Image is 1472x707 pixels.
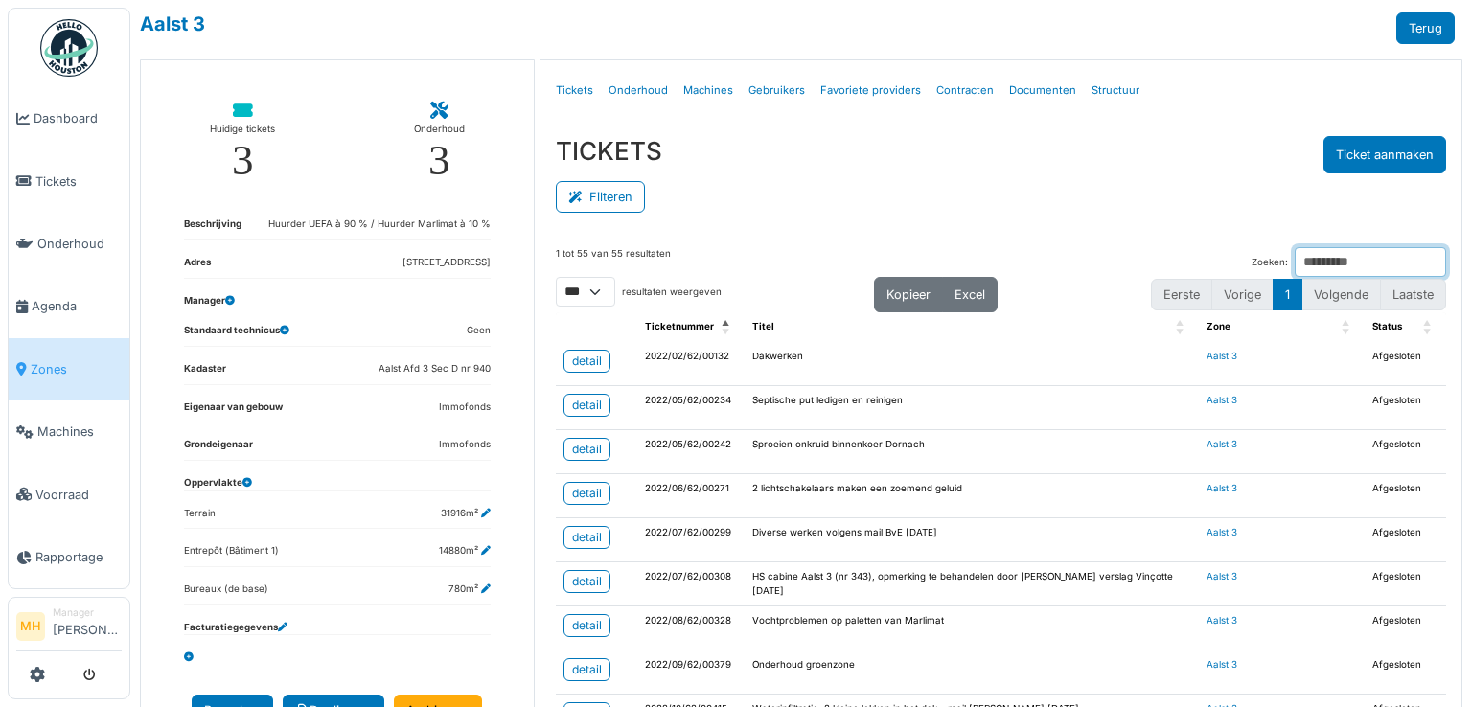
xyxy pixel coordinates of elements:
a: Aalst 3 [1207,483,1237,493]
span: Titel [752,321,774,331]
span: Status: Activate to sort [1423,312,1435,342]
a: Aalst 3 [1207,527,1237,537]
a: Aalst 3 [1207,395,1237,405]
a: detail [563,482,610,505]
div: detail [572,529,602,546]
dt: Oppervlakte [184,476,252,490]
td: Dakwerken [745,342,1199,386]
a: Aalst 3 [1207,659,1237,670]
a: Agenda [9,275,129,337]
img: Badge_color-CXgf-gQk.svg [40,19,98,77]
div: detail [572,441,602,458]
dd: Entrepôt (Bâtiment 1) [184,544,279,559]
a: detail [563,614,610,637]
a: Aalst 3 [140,12,205,35]
a: Machines [9,400,129,463]
nav: pagination [1151,279,1446,310]
td: HS cabine Aalst 3 (nr 343), opmerking te behandelen door [PERSON_NAME] verslag Vinçotte [DATE] [745,562,1199,606]
dd: Bureaux (de base) [184,582,268,597]
a: Aalst 3 [1207,571,1237,582]
td: Onderhoud groenzone [745,650,1199,695]
dd: 14880m² [439,544,491,559]
a: MH Manager[PERSON_NAME] [16,605,122,651]
span: Ticketnummer: Activate to invert sorting [722,312,733,342]
a: Onderhoud [9,213,129,275]
dd: Huurder UEFA à 90 % / Huurder Marlimat à 10 % [268,217,491,232]
td: 2022/05/62/00234 [637,386,745,430]
a: Aalst 3 [1207,351,1237,361]
td: 2022/07/62/00308 [637,562,745,606]
a: detail [563,394,610,417]
div: Manager [53,605,122,620]
a: Terug [1396,12,1455,44]
label: resultaten weergeven [622,285,722,300]
td: Diverse werken volgens mail BvE [DATE] [745,518,1199,562]
td: Afgesloten [1365,386,1446,430]
div: 3 [232,139,254,182]
a: Aalst 3 [1207,615,1237,626]
dd: Immofonds [439,400,491,415]
span: Zones [31,360,122,378]
li: MH [16,612,45,641]
button: 1 [1273,279,1302,310]
dd: Geen [467,324,491,338]
td: 2022/02/62/00132 [637,342,745,386]
td: Afgesloten [1365,474,1446,518]
span: Titel: Activate to sort [1176,312,1187,342]
a: Contracten [929,68,1001,113]
td: 2022/09/62/00379 [637,650,745,695]
a: detail [563,526,610,549]
a: detail [563,438,610,461]
span: Zone [1207,321,1230,331]
a: Zones [9,338,129,400]
h3: TICKETS [556,136,662,166]
a: Rapportage [9,526,129,588]
td: 2022/06/62/00271 [637,474,745,518]
div: detail [572,573,602,590]
button: Ticket aanmaken [1323,136,1446,173]
button: Kopieer [874,277,943,312]
dd: Aalst Afd 3 Sec D nr 940 [379,362,491,376]
span: Machines [37,422,122,441]
div: detail [572,397,602,414]
a: detail [563,350,610,373]
dd: 31916m² [441,507,491,521]
td: Afgesloten [1365,606,1446,650]
a: Gebruikers [741,68,813,113]
a: Documenten [1001,68,1084,113]
td: 2 lichtschakelaars maken een zoemend geluid [745,474,1199,518]
span: Onderhoud [37,235,122,253]
li: [PERSON_NAME] [53,605,122,647]
a: Huidige tickets 3 [195,87,290,197]
div: detail [572,617,602,634]
span: Status [1372,321,1402,331]
span: Rapportage [35,548,122,566]
a: Tickets [548,68,601,113]
div: detail [572,485,602,502]
a: Onderhoud 3 [399,87,480,197]
a: detail [563,570,610,593]
td: Afgesloten [1365,518,1446,562]
td: Septische put ledigen en reinigen [745,386,1199,430]
button: Filteren [556,181,645,213]
dt: Facturatiegegevens [184,621,287,635]
a: Structuur [1084,68,1147,113]
dt: Standaard technicus [184,324,289,346]
span: Zone: Activate to sort [1342,312,1353,342]
span: Agenda [32,297,122,315]
td: Afgesloten [1365,342,1446,386]
div: 3 [428,139,450,182]
td: 2022/07/62/00299 [637,518,745,562]
td: Vochtproblemen op paletten van Marlimat [745,606,1199,650]
button: Excel [942,277,998,312]
a: Dashboard [9,87,129,149]
td: 2022/08/62/00328 [637,606,745,650]
span: Voorraad [35,486,122,504]
dd: Terrain [184,507,216,521]
a: Tickets [9,149,129,212]
span: Dashboard [34,109,122,127]
dt: Manager [184,294,235,308]
dt: Kadaster [184,362,226,384]
span: Kopieer [886,287,931,302]
td: Afgesloten [1365,650,1446,695]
